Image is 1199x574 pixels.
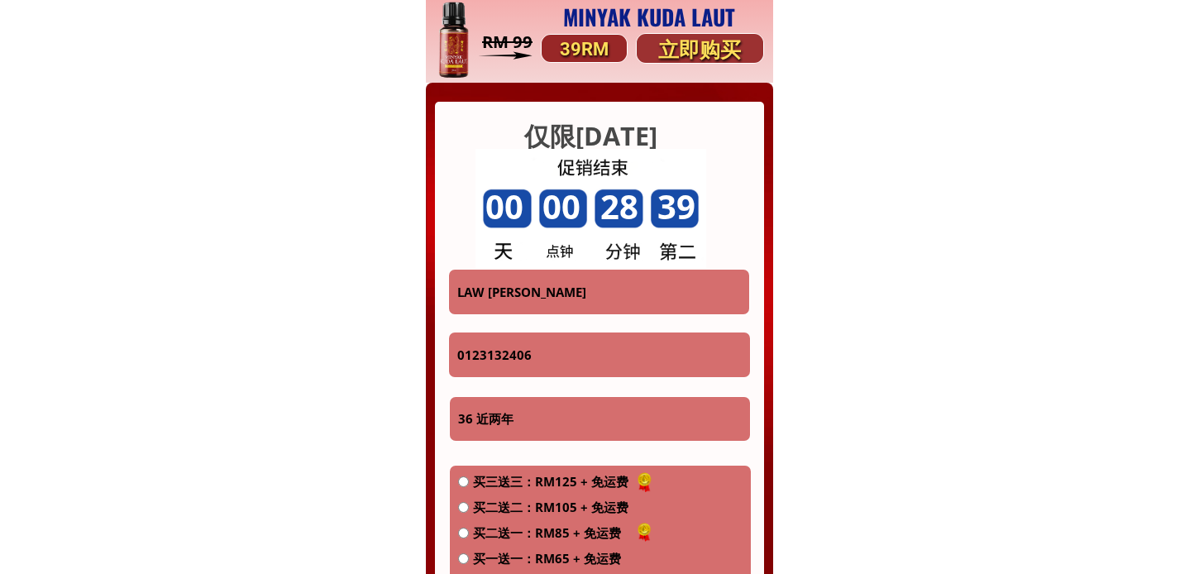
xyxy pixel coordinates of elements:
h4: 仅限[DATE] [408,118,773,154]
p: 39RM [542,35,627,64]
input: Telefon [453,332,746,377]
input: Nama [453,270,746,314]
span: 买一送一：RM65 + 免运费 [473,548,628,568]
span: 买二送二：RM105 + 免运费 [473,497,628,517]
input: Alamat Spesifik [454,397,747,442]
p: 立即购买 [637,34,763,67]
span: 买二送一：RM85 + 免运费 [473,523,628,543]
span: 买三送三：RM125 + 免运费 [473,471,628,491]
